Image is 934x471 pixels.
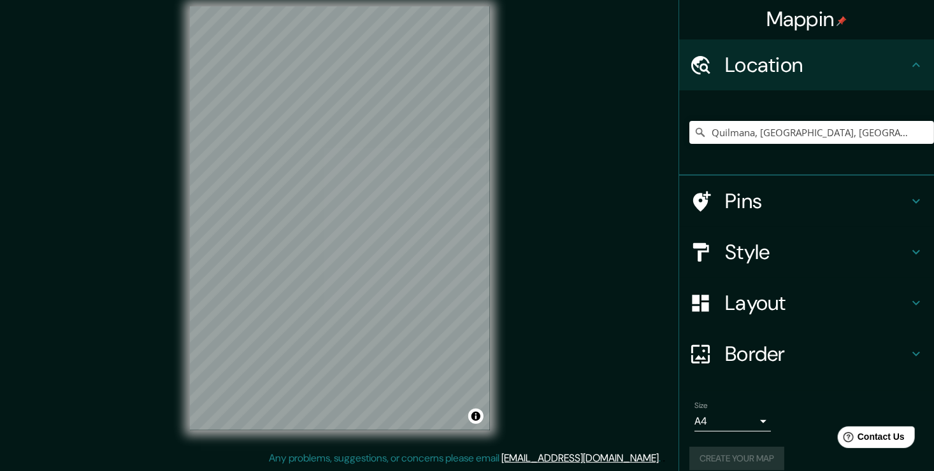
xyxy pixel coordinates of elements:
[468,409,484,424] button: Toggle attribution
[679,328,934,379] div: Border
[821,421,920,457] iframe: Help widget launcher
[766,6,847,32] h4: Mappin
[725,188,909,214] h4: Pins
[725,239,909,265] h4: Style
[663,451,665,466] div: .
[679,176,934,227] div: Pins
[679,227,934,278] div: Style
[679,39,934,90] div: Location
[269,451,661,466] p: Any problems, suggestions, or concerns please email .
[725,341,909,367] h4: Border
[694,400,708,411] label: Size
[190,6,490,430] canvas: Map
[837,16,847,26] img: pin-icon.png
[725,290,909,316] h4: Layout
[661,451,663,466] div: .
[725,52,909,78] h4: Location
[501,451,659,465] a: [EMAIL_ADDRESS][DOMAIN_NAME]
[694,411,771,432] div: A4
[689,121,934,144] input: Pick your city or area
[679,278,934,328] div: Layout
